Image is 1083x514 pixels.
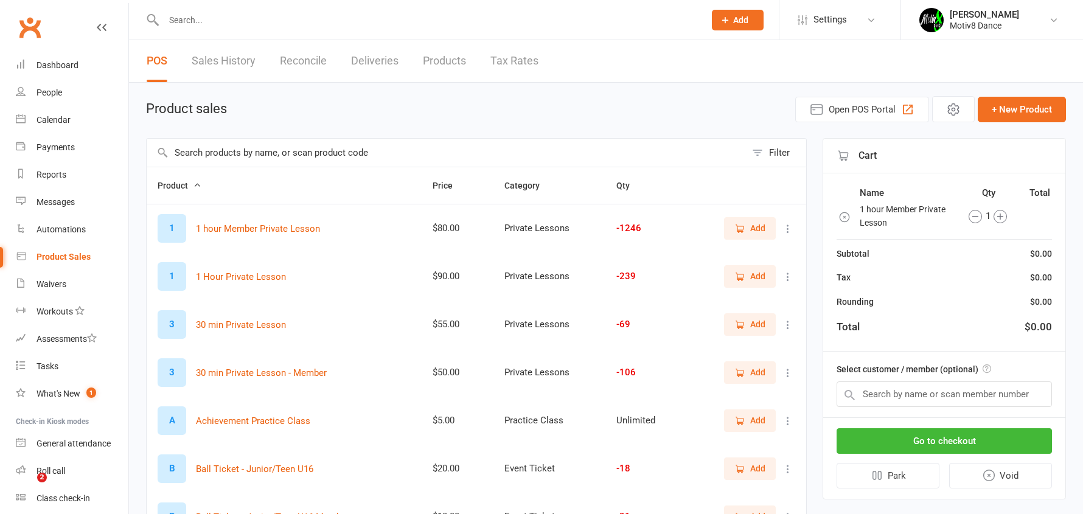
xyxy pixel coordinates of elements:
[616,367,673,378] div: -106
[158,181,201,190] span: Product
[12,473,41,502] iframe: Intercom live chat
[504,181,553,190] span: Category
[837,381,1052,407] input: Search by name or scan member number
[37,389,80,398] div: What's New
[616,271,673,282] div: -239
[837,319,860,335] div: Total
[724,265,776,287] button: Add
[86,387,96,398] span: 1
[16,457,128,485] a: Roll call
[504,271,594,282] div: Private Lessons
[16,161,128,189] a: Reports
[829,102,896,117] span: Open POS Portal
[158,406,186,435] div: A
[712,10,764,30] button: Add
[433,464,482,474] div: $20.00
[724,409,776,431] button: Add
[950,9,1019,20] div: [PERSON_NAME]
[16,380,128,408] a: What's New1
[158,358,186,387] div: 3
[351,40,399,82] a: Deliveries
[146,102,227,116] h1: Product sales
[750,221,765,235] span: Add
[433,271,482,282] div: $90.00
[16,52,128,79] a: Dashboard
[37,142,75,152] div: Payments
[724,361,776,383] button: Add
[978,97,1066,122] button: + New Product
[433,367,482,378] div: $50.00
[16,485,128,512] a: Class kiosk mode
[158,454,186,483] div: B
[16,216,128,243] a: Automations
[433,181,466,190] span: Price
[423,40,466,82] a: Products
[823,139,1065,173] div: Cart
[950,20,1019,31] div: Motiv8 Dance
[837,295,874,308] div: Rounding
[1030,271,1052,284] div: $0.00
[504,464,594,474] div: Event Ticket
[37,115,71,125] div: Calendar
[37,473,47,482] span: 2
[16,79,128,106] a: People
[433,415,482,426] div: $5.00
[859,185,955,201] th: Name
[724,217,776,239] button: Add
[750,366,765,379] span: Add
[15,12,45,43] a: Clubworx
[616,319,673,330] div: -69
[746,139,806,167] button: Filter
[16,243,128,271] a: Product Sales
[837,363,991,376] label: Select customer / member (optional)
[837,428,1052,454] button: Go to checkout
[196,269,286,284] button: 1 Hour Private Lesson
[724,313,776,335] button: Add
[1030,247,1052,260] div: $0.00
[158,214,186,243] div: 1
[16,298,128,325] a: Workouts
[919,8,944,32] img: thumb_image1679272194.png
[37,466,65,476] div: Roll call
[504,223,594,234] div: Private Lessons
[192,40,256,82] a: Sales History
[616,415,673,426] div: Unlimited
[733,15,748,25] span: Add
[37,307,73,316] div: Workouts
[16,325,128,353] a: Assessments
[769,145,790,160] div: Filter
[37,493,90,503] div: Class check-in
[37,224,86,234] div: Automations
[616,464,673,474] div: -18
[37,361,58,371] div: Tasks
[158,178,201,193] button: Product
[750,462,765,475] span: Add
[750,269,765,283] span: Add
[147,40,167,82] a: POS
[37,279,66,289] div: Waivers
[956,185,1020,201] th: Qty
[616,181,643,190] span: Qty
[37,197,75,207] div: Messages
[16,353,128,380] a: Tasks
[724,457,776,479] button: Add
[37,439,111,448] div: General attendance
[147,139,746,167] input: Search products by name, or scan product code
[957,209,1018,223] div: 1
[837,463,939,488] button: Park
[160,12,696,29] input: Search...
[196,366,327,380] button: 30 min Private Lesson - Member
[504,178,553,193] button: Category
[750,318,765,331] span: Add
[37,88,62,97] div: People
[16,271,128,298] a: Waivers
[795,97,929,122] button: Open POS Portal
[949,463,1053,488] button: Void
[859,202,955,231] td: 1 hour Member Private Lesson
[16,430,128,457] a: General attendance kiosk mode
[504,415,594,426] div: Practice Class
[1030,295,1052,308] div: $0.00
[616,178,643,193] button: Qty
[750,414,765,427] span: Add
[280,40,327,82] a: Reconcile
